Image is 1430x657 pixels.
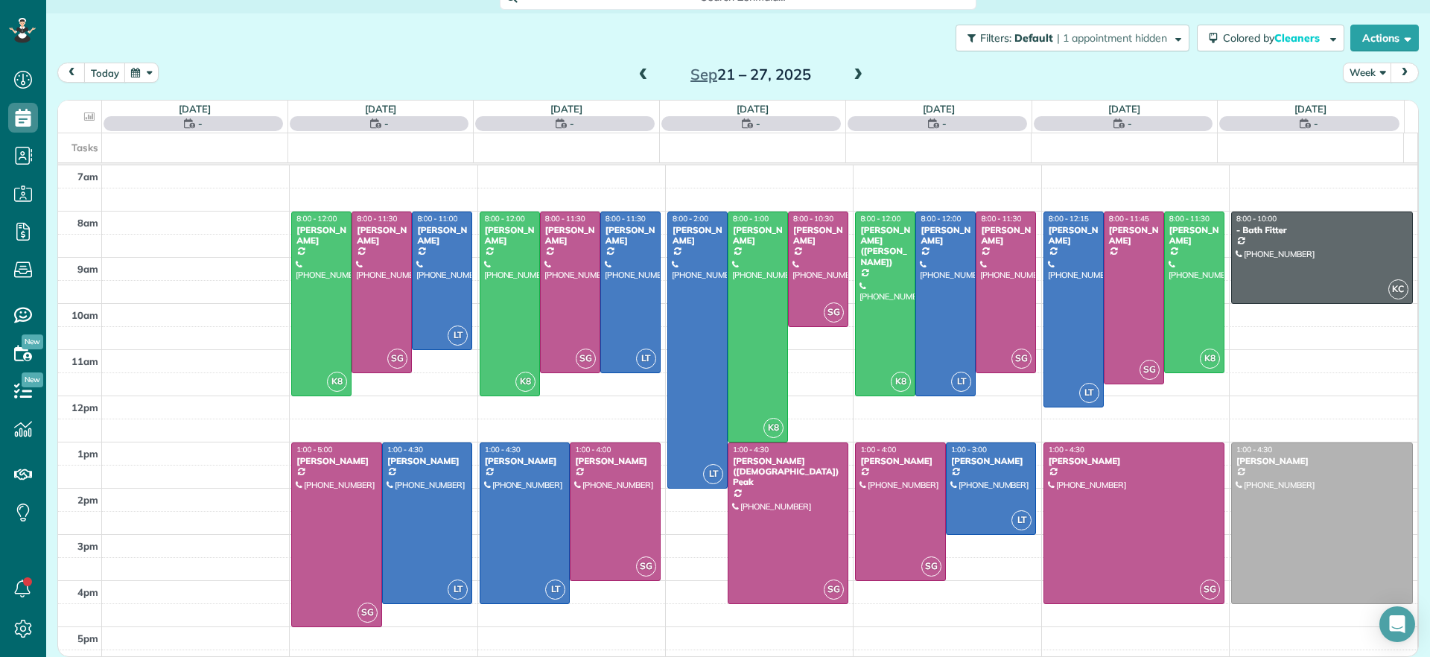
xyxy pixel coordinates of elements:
[1379,606,1415,642] div: Open Intercom Messenger
[824,580,844,600] span: SG
[605,225,656,247] div: [PERSON_NAME]
[703,464,723,484] span: LT
[77,171,98,182] span: 7am
[921,214,961,223] span: 8:00 - 12:00
[515,372,536,392] span: K8
[1350,25,1419,51] button: Actions
[356,225,407,247] div: [PERSON_NAME]
[606,214,646,223] span: 8:00 - 11:30
[1274,31,1322,45] span: Cleaners
[485,445,521,454] span: 1:00 - 4:30
[22,372,43,387] span: New
[357,603,378,623] span: SG
[1011,349,1032,369] span: SG
[1314,116,1318,131] span: -
[1169,225,1220,247] div: [PERSON_NAME]
[1169,214,1210,223] span: 8:00 - 11:30
[1236,456,1408,466] div: [PERSON_NAME]
[1200,349,1220,369] span: K8
[824,302,844,323] span: SG
[981,214,1021,223] span: 8:00 - 11:30
[733,445,769,454] span: 1:00 - 4:30
[77,586,98,598] span: 4pm
[77,540,98,552] span: 3pm
[365,103,397,115] a: [DATE]
[1236,214,1277,223] span: 8:00 - 10:00
[296,445,332,454] span: 1:00 - 5:00
[448,326,468,346] span: LT
[545,580,565,600] span: LT
[737,103,769,115] a: [DATE]
[71,142,98,153] span: Tasks
[1128,116,1132,131] span: -
[384,116,389,131] span: -
[732,225,784,247] div: [PERSON_NAME]
[1197,25,1344,51] button: Colored byCleaners
[948,25,1189,51] a: Filters: Default | 1 appointment hidden
[636,556,656,577] span: SG
[77,263,98,275] span: 9am
[484,456,566,466] div: [PERSON_NAME]
[22,334,43,349] span: New
[1343,63,1392,83] button: Week
[1057,31,1167,45] span: | 1 appointment hidden
[1391,63,1419,83] button: next
[1108,225,1160,247] div: [PERSON_NAME]
[544,225,596,247] div: [PERSON_NAME]
[1109,214,1149,223] span: 8:00 - 11:45
[1388,279,1408,299] span: KC
[1079,383,1099,403] span: LT
[793,214,833,223] span: 8:00 - 10:30
[296,456,378,466] div: [PERSON_NAME]
[296,214,337,223] span: 8:00 - 12:00
[920,225,971,247] div: [PERSON_NAME]
[950,456,1032,466] div: [PERSON_NAME]
[1223,31,1325,45] span: Colored by
[1236,225,1408,235] div: - Bath Fitter
[672,225,723,247] div: [PERSON_NAME]
[1200,580,1220,600] span: SG
[576,349,596,369] span: SG
[416,225,468,247] div: [PERSON_NAME]
[921,556,941,577] span: SG
[763,418,784,438] span: K8
[733,214,769,223] span: 8:00 - 1:00
[756,116,760,131] span: -
[77,448,98,460] span: 1pm
[1049,214,1089,223] span: 8:00 - 12:15
[327,372,347,392] span: K8
[179,103,211,115] a: [DATE]
[545,214,585,223] span: 8:00 - 11:30
[673,214,708,223] span: 8:00 - 2:00
[71,355,98,367] span: 11am
[357,214,397,223] span: 8:00 - 11:30
[57,63,86,83] button: prev
[198,116,203,131] span: -
[84,63,126,83] button: today
[956,25,1189,51] button: Filters: Default | 1 appointment hidden
[732,456,844,488] div: [PERSON_NAME] ([DEMOGRAPHIC_DATA]) Peak
[575,445,611,454] span: 1:00 - 4:00
[570,116,574,131] span: -
[1108,103,1140,115] a: [DATE]
[792,225,844,247] div: [PERSON_NAME]
[860,214,900,223] span: 8:00 - 12:00
[1014,31,1054,45] span: Default
[1236,445,1272,454] span: 1:00 - 4:30
[387,349,407,369] span: SG
[859,456,941,466] div: [PERSON_NAME]
[71,309,98,321] span: 10am
[387,456,468,466] div: [PERSON_NAME]
[980,225,1032,247] div: [PERSON_NAME]
[574,456,656,466] div: [PERSON_NAME]
[484,225,536,247] div: [PERSON_NAME]
[980,31,1011,45] span: Filters:
[1294,103,1326,115] a: [DATE]
[923,103,955,115] a: [DATE]
[1049,445,1084,454] span: 1:00 - 4:30
[550,103,582,115] a: [DATE]
[77,632,98,644] span: 5pm
[860,445,896,454] span: 1:00 - 4:00
[690,65,717,83] span: Sep
[387,445,423,454] span: 1:00 - 4:30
